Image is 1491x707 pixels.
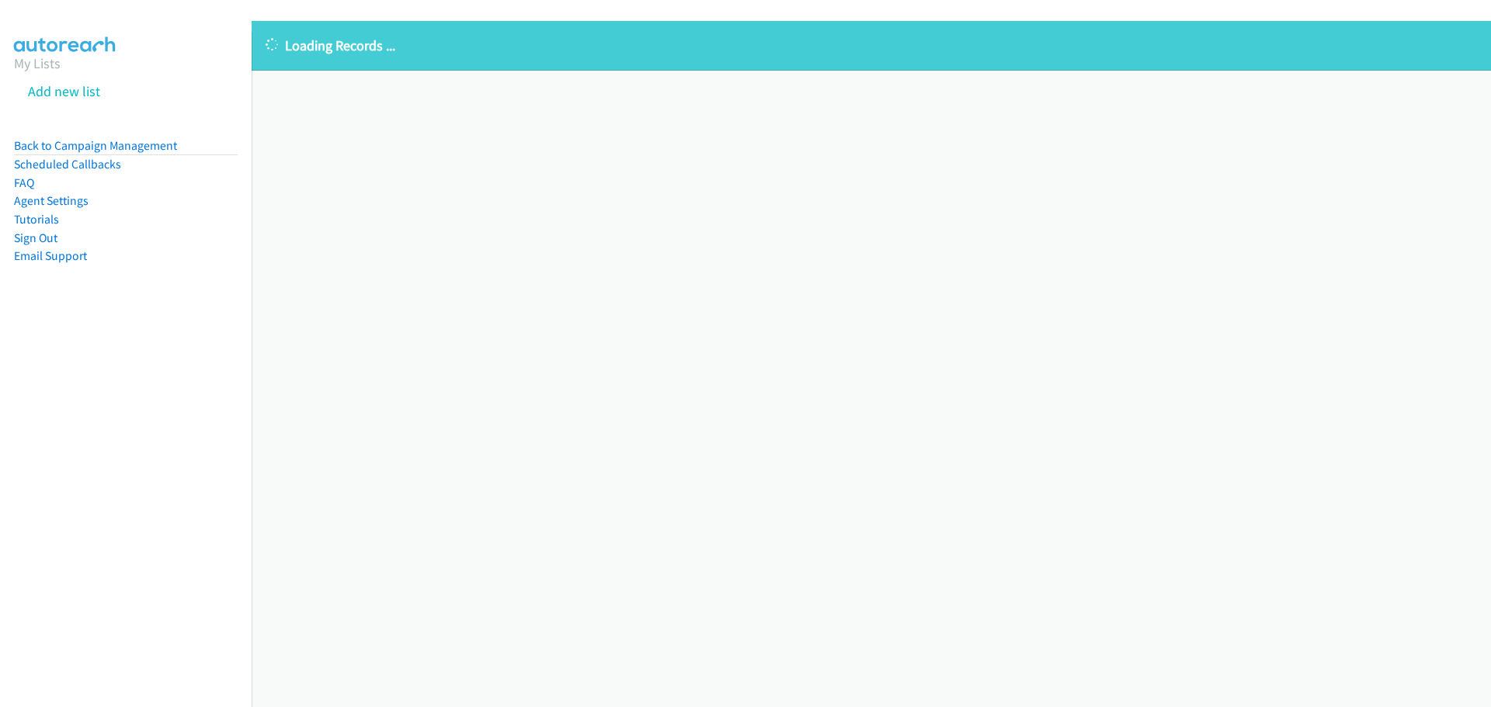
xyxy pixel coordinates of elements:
[28,82,100,100] a: Add new list
[14,54,61,72] a: My Lists
[266,35,1477,56] p: Loading Records ...
[14,230,57,245] a: Sign Out
[14,193,89,208] a: Agent Settings
[14,212,59,227] a: Tutorials
[14,175,34,190] a: FAQ
[14,248,87,263] a: Email Support
[14,138,177,153] a: Back to Campaign Management
[14,157,121,172] a: Scheduled Callbacks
